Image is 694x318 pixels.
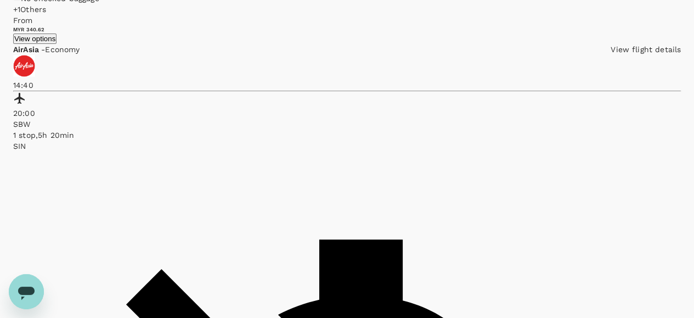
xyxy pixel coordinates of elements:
p: SBW [13,119,681,130]
p: SIN [13,141,681,152]
span: + 1 [13,5,20,14]
span: Others [20,5,46,14]
p: 14:40 [13,80,681,91]
div: +1Others [13,4,681,15]
p: 20:00 [13,108,681,119]
span: AirAsia [13,45,41,54]
span: Economy [45,45,80,54]
span: From [13,16,33,25]
div: 1 stop , 5h 20min [13,130,681,141]
img: AK [13,55,35,77]
h6: MYR 340.62 [13,26,681,33]
iframe: Button to launch messaging window [9,274,44,309]
span: - [41,45,45,54]
button: View options [13,34,57,44]
p: View flight details [611,44,681,55]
